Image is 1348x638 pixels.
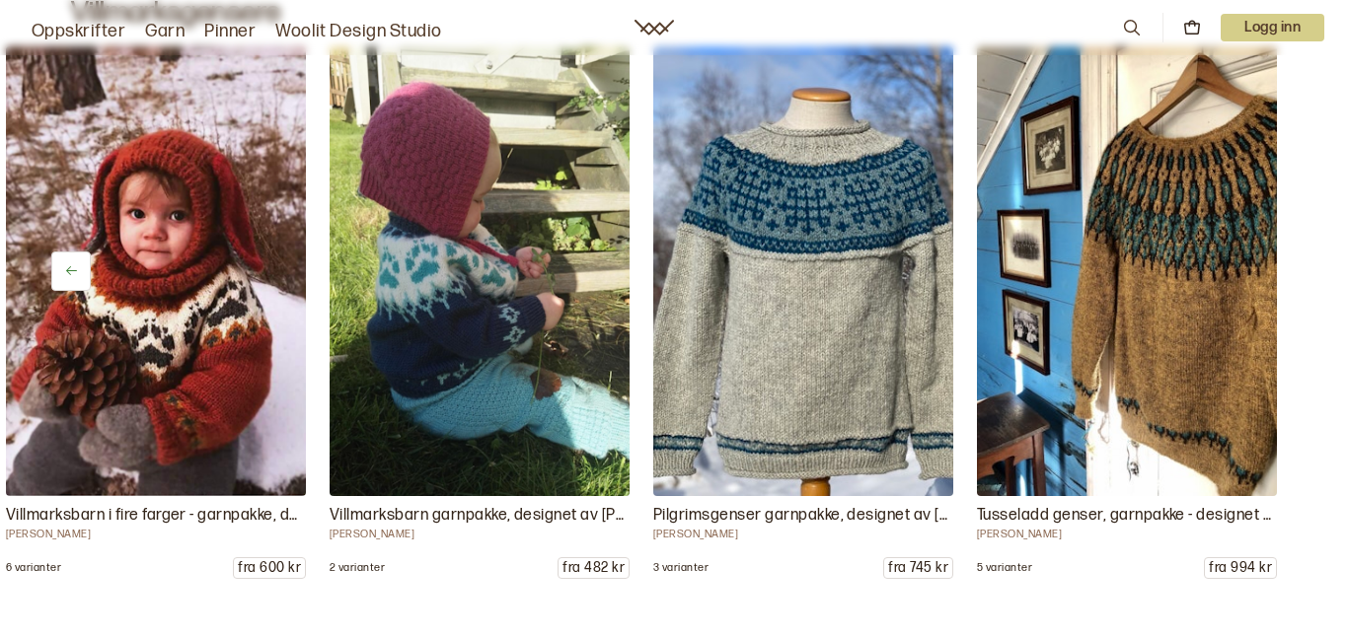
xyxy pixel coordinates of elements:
a: Linka Neumann Linka Neumann Også barn må få sin egen Villmarksgenser, og Villmarksgenser til barn... [6,46,306,579]
p: fra 994 kr [1205,558,1276,578]
img: Linka Neumann Villmarksgensere VOL I Selvfølgelig må barna også ha sin egen Villlmarksgenser :-).... [330,46,630,496]
p: 3 varianter [653,561,709,575]
a: Linka Neumann Villmarksgensere VOL I Garnpakke til Pilgrimsgenseren av Linka Neumann. Strikkeopps... [653,46,953,579]
p: fra 482 kr [559,558,629,578]
a: Woolit Design Studio [275,18,442,45]
img: Linka Neumann Villmarksgensere VOL I Strikkeoppskrift og strikkepakke til Tusseladd strikket i Ti... [969,35,1284,507]
a: Garn [145,18,185,45]
p: Villmarksbarn garnpakke, designet av [PERSON_NAME] [330,504,630,528]
p: 6 varianter [6,561,61,575]
a: Woolit [635,20,674,35]
img: Linka Neumann Linka Neumann Også barn må få sin egen Villmarksgenser, og Villmarksgenser til barn... [6,46,306,496]
p: Tusseladd genser, garnpakke - designet av [PERSON_NAME] [977,504,1277,528]
button: User dropdown [1221,14,1324,41]
p: [PERSON_NAME] [6,528,306,541]
a: Linka Neumann Villmarksgensere VOL I Selvfølgelig må barna også ha sin egen Villlmarksgenser :-).... [330,46,630,579]
p: [PERSON_NAME] [977,528,1277,541]
p: fra 745 kr [884,558,952,578]
p: Pilgrimsgenser garnpakke, designet av [PERSON_NAME] [653,504,953,528]
a: Oppskrifter [32,18,125,45]
p: Logg inn [1221,14,1324,41]
p: 5 varianter [977,561,1032,575]
p: fra 600 kr [234,558,305,578]
a: Linka Neumann Villmarksgensere VOL I Strikkeoppskrift og strikkepakke til Tusseladd strikket i Ti... [977,46,1277,579]
a: Pinner [204,18,256,45]
p: [PERSON_NAME] [330,528,630,541]
p: Villmarksbarn i fire farger - garnpakke, designet av [PERSON_NAME] [6,504,306,528]
p: 2 varianter [330,561,385,575]
p: [PERSON_NAME] [653,528,953,541]
img: Linka Neumann Villmarksgensere VOL I Garnpakke til Pilgrimsgenseren av Linka Neumann. Strikkeopps... [653,46,953,496]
